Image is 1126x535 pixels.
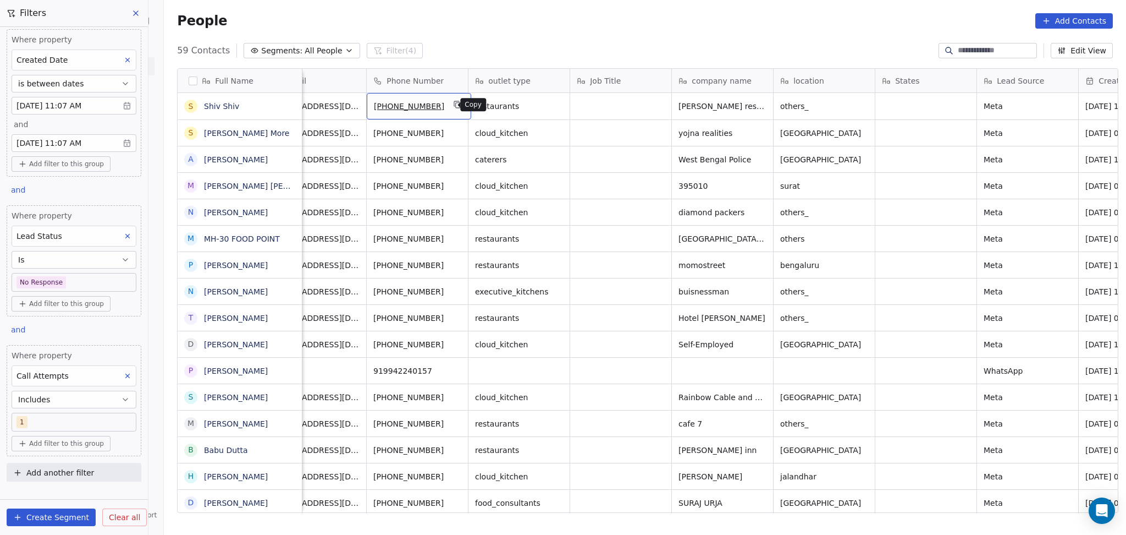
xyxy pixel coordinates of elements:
[678,418,766,429] span: cafe 7
[678,471,766,482] span: [PERSON_NAME]
[692,75,752,86] span: company name
[188,497,194,509] div: D
[475,498,563,509] span: food_consultants
[475,233,563,244] span: restaurants
[188,286,194,297] div: N
[188,339,194,350] div: D
[204,393,268,402] a: [PERSON_NAME]
[475,181,563,192] span: cloud_kitchen
[984,313,1072,324] span: Meta
[475,445,563,456] span: restaurants
[475,260,563,271] span: restaurants
[780,128,868,139] span: [GEOGRAPHIC_DATA]
[678,286,766,297] span: buisnessman
[204,340,268,349] a: [PERSON_NAME]
[367,43,423,58] button: Filter(4)
[373,260,461,271] span: [PHONE_NUMBER]
[272,313,360,324] span: [EMAIL_ADDRESS][DOMAIN_NAME]
[204,287,268,296] a: [PERSON_NAME]
[780,181,868,192] span: surat
[475,154,563,165] span: caterers
[373,392,461,403] span: [PHONE_NUMBER]
[204,234,280,243] a: MH-30 FOOD POINT
[188,471,194,482] div: H
[373,471,461,482] span: [PHONE_NUMBER]
[678,233,766,244] span: [GEOGRAPHIC_DATA], [GEOGRAPHIC_DATA]
[984,101,1072,112] span: Meta
[780,313,868,324] span: others_
[590,75,621,86] span: Job Title
[204,446,248,455] a: Babu Dutta
[272,392,360,403] span: [EMAIL_ADDRESS][DOMAIN_NAME]
[189,101,194,112] div: S
[984,154,1072,165] span: Meta
[475,471,563,482] span: cloud_kitchen
[984,418,1072,429] span: Meta
[780,154,868,165] span: [GEOGRAPHIC_DATA]
[187,233,194,244] div: M
[272,154,360,165] span: [EMAIL_ADDRESS][DOMAIN_NAME]
[488,75,531,86] span: outlet type
[187,418,194,429] div: M
[373,339,461,350] span: [PHONE_NUMBER]
[272,128,360,139] span: [EMAIL_ADDRESS][DOMAIN_NAME]
[272,339,360,350] span: [EMAIL_ADDRESS][DOMAIN_NAME]
[373,207,461,218] span: [PHONE_NUMBER]
[678,392,766,403] span: Rainbow Cable and Broadband Service
[272,101,360,112] span: [EMAIL_ADDRESS][DOMAIN_NAME]
[373,365,461,376] span: 919942240157
[475,128,563,139] span: cloud_kitchen
[272,233,360,244] span: [EMAIL_ADDRESS][DOMAIN_NAME]
[984,286,1072,297] span: Meta
[188,154,194,165] div: A
[178,93,302,514] div: grid
[984,339,1072,350] span: Meta
[373,498,461,509] span: [PHONE_NUMBER]
[189,365,193,376] div: p
[204,499,268,507] a: [PERSON_NAME]
[780,445,868,456] span: [GEOGRAPHIC_DATA]
[780,207,868,218] span: others_
[373,286,461,297] span: [PHONE_NUMBER]
[984,365,1072,376] span: WhatsApp
[204,472,268,481] a: [PERSON_NAME]
[272,286,360,297] span: [EMAIL_ADDRESS][DOMAIN_NAME]
[780,233,868,244] span: others
[373,313,461,324] span: [PHONE_NUMBER]
[984,392,1072,403] span: Meta
[475,286,563,297] span: executive_kitchens
[272,181,360,192] span: [EMAIL_ADDRESS][DOMAIN_NAME]
[780,392,868,403] span: [GEOGRAPHIC_DATA]
[373,418,461,429] span: [PHONE_NUMBER]
[189,127,194,139] div: S
[984,471,1072,482] span: Meta
[188,206,194,218] div: N
[984,498,1072,509] span: Meta
[984,207,1072,218] span: Meta
[204,182,334,190] a: [PERSON_NAME] [PERSON_NAME]
[672,69,773,92] div: company name
[204,102,239,111] a: Shiv Shiv
[895,75,919,86] span: States
[272,418,360,429] span: [EMAIL_ADDRESS][DOMAIN_NAME]
[272,445,360,456] span: [EMAIL_ADDRESS][DOMAIN_NAME]
[189,391,194,403] div: S
[475,418,563,429] span: restaurants
[272,207,360,218] span: [EMAIL_ADDRESS][DOMAIN_NAME]
[374,101,444,112] span: [PHONE_NUMBER]
[305,45,342,57] span: All People
[204,314,268,323] a: [PERSON_NAME]
[793,75,824,86] span: location
[265,69,366,92] div: Email
[780,101,868,112] span: others_
[178,69,302,92] div: Full Name
[189,259,193,271] div: P
[984,181,1072,192] span: Meta
[780,339,868,350] span: [GEOGRAPHIC_DATA]
[780,286,868,297] span: others_
[387,75,444,86] span: Phone Number
[367,69,468,92] div: Phone Number
[187,180,194,192] div: M
[678,339,766,350] span: Self-Employed
[678,260,766,271] span: momostreet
